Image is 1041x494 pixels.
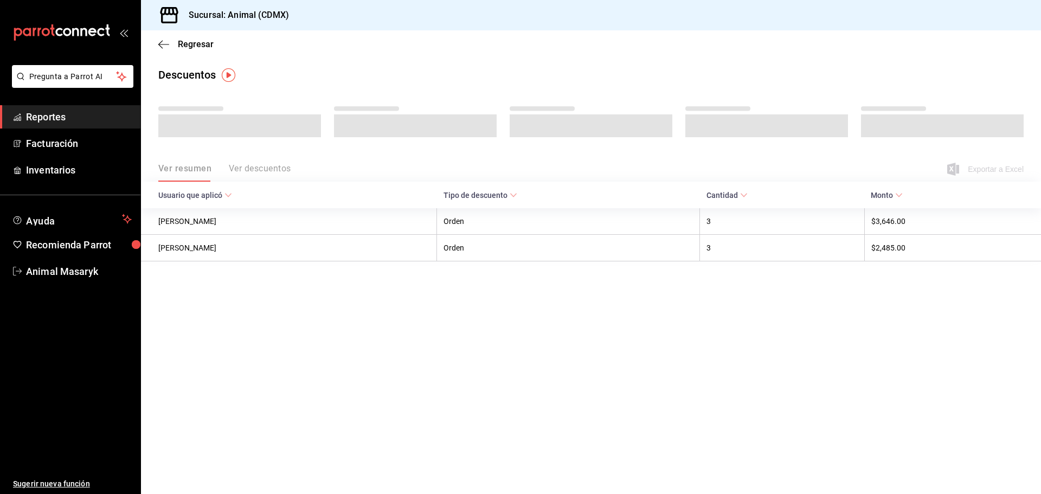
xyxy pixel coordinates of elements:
[26,213,118,226] span: Ayuda
[700,208,864,235] th: 3
[437,208,700,235] th: Orden
[706,191,748,200] span: Cantidad
[158,191,232,200] span: Usuario que aplicó
[26,163,132,177] span: Inventarios
[158,67,216,83] div: Descuentos
[119,28,128,37] button: open_drawer_menu
[26,238,132,252] span: Recomienda Parrot
[222,68,235,82] img: Tooltip marker
[141,208,437,235] th: [PERSON_NAME]
[864,208,1041,235] th: $3,646.00
[700,235,864,261] th: 3
[180,9,289,22] h3: Sucursal: Animal (CDMX)
[8,79,133,90] a: Pregunta a Parrot AI
[13,478,132,490] span: Sugerir nueva función
[12,65,133,88] button: Pregunta a Parrot AI
[141,235,437,261] th: [PERSON_NAME]
[871,191,903,200] span: Monto
[26,264,132,279] span: Animal Masaryk
[26,110,132,124] span: Reportes
[26,136,132,151] span: Facturación
[864,235,1041,261] th: $2,485.00
[158,163,291,182] div: navigation tabs
[437,235,700,261] th: Orden
[29,71,117,82] span: Pregunta a Parrot AI
[178,39,214,49] span: Regresar
[158,39,214,49] button: Regresar
[444,191,517,200] span: Tipo de descuento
